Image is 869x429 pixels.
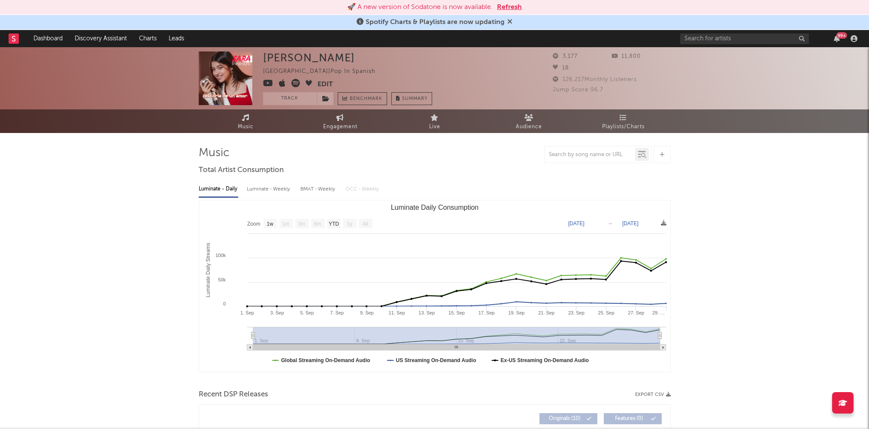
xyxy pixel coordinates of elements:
text: 11. Sep [388,310,405,315]
input: Search by song name or URL [545,151,635,158]
span: Audience [516,122,542,132]
span: Spotify Charts & Playlists are now updating [366,19,505,26]
a: Live [388,109,482,133]
a: Benchmark [338,92,387,105]
a: Leads [163,30,190,47]
a: Audience [482,109,576,133]
text: 27. Sep [628,310,644,315]
button: Features(0) [604,413,662,424]
text: 0 [223,301,225,306]
div: [PERSON_NAME] [263,51,355,64]
text: Ex-US Streaming On-Demand Audio [500,357,589,363]
text: 50k [218,277,226,282]
button: Refresh [497,2,522,12]
text: [DATE] [568,221,584,227]
text: US Streaming On-Demand Audio [396,357,476,363]
button: 99+ [834,35,840,42]
text: 3m [298,221,305,227]
input: Search for artists [680,33,809,44]
span: Originals ( 10 ) [545,416,584,421]
text: 1y [347,221,352,227]
text: 17. Sep [478,310,494,315]
text: 6m [314,221,321,227]
a: Charts [133,30,163,47]
text: Global Streaming On-Demand Audio [281,357,370,363]
div: BMAT - Weekly [300,182,337,196]
text: 5. Sep [300,310,314,315]
text: [DATE] [622,221,639,227]
a: Music [199,109,293,133]
text: 15. Sep [448,310,465,315]
span: Music [238,122,254,132]
text: 23. Sep [568,310,584,315]
a: Playlists/Charts [576,109,671,133]
span: Engagement [323,122,357,132]
div: Luminate - Daily [199,182,238,196]
a: Dashboard [27,30,69,47]
text: 100k [215,253,226,258]
span: 3,177 [553,54,578,59]
text: 3. Sep [270,310,284,315]
div: 🚀 A new version of Sodatone is now available. [347,2,493,12]
a: Discovery Assistant [69,30,133,47]
button: Summary [391,92,432,105]
span: Playlists/Charts [602,122,645,132]
text: 13. Sep [418,310,435,315]
text: 7. Sep [330,310,344,315]
text: 29. … [652,310,664,315]
text: 9. Sep [360,310,373,315]
div: [GEOGRAPHIC_DATA] | Pop in Spanish [263,66,385,77]
button: Track [263,92,317,105]
text: Luminate Daily Streams [205,243,211,297]
text: Zoom [247,221,260,227]
text: 1m [282,221,289,227]
text: 19. Sep [508,310,524,315]
span: 18 [553,65,569,71]
div: 99 + [836,32,847,39]
text: Luminate Daily Consumption [391,204,478,211]
text: 25. Sep [598,310,614,315]
span: Dismiss [507,19,512,26]
button: Export CSV [635,392,671,397]
text: All [362,221,368,227]
span: Jump Score: 96.7 [553,87,603,93]
span: Benchmark [350,94,382,104]
span: Features ( 0 ) [609,416,649,421]
span: 126,217 Monthly Listeners [553,77,637,82]
text: 1w [266,221,273,227]
span: Live [429,122,440,132]
button: Edit [318,79,333,90]
span: Summary [402,97,427,101]
a: Engagement [293,109,388,133]
svg: Luminate Daily Consumption [199,200,670,372]
text: YTD [328,221,339,227]
span: Total Artist Consumption [199,165,284,175]
div: Luminate - Weekly [247,182,292,196]
text: → [608,221,613,227]
text: 1. Sep [240,310,254,315]
span: Recent DSP Releases [199,390,268,400]
button: Originals(10) [539,413,597,424]
span: 11,800 [612,54,641,59]
text: 21. Sep [538,310,554,315]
